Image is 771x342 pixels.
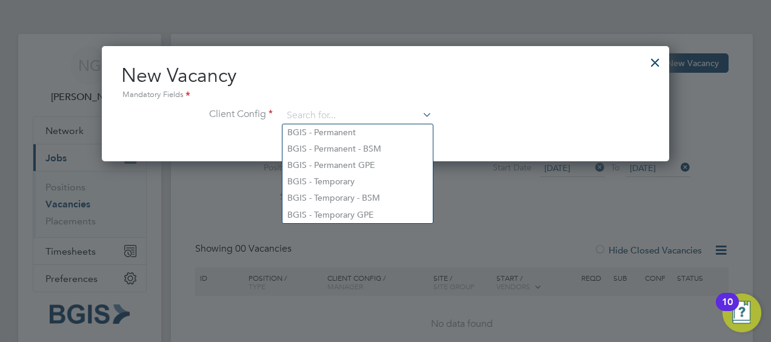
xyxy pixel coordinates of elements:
li: BGIS - Temporary GPE [282,207,433,223]
li: BGIS - Permanent GPE [282,157,433,173]
li: BGIS - Permanent [282,124,433,141]
div: Mandatory Fields [121,89,650,102]
h2: New Vacancy [121,63,650,102]
label: Client Config [121,108,273,121]
li: BGIS - Temporary - BSM [282,190,433,206]
input: Search for... [282,107,432,125]
li: BGIS - Permanent - BSM [282,141,433,157]
li: BGIS - Temporary [282,173,433,190]
div: 10 [722,302,733,318]
button: Open Resource Center, 10 new notifications [723,293,761,332]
